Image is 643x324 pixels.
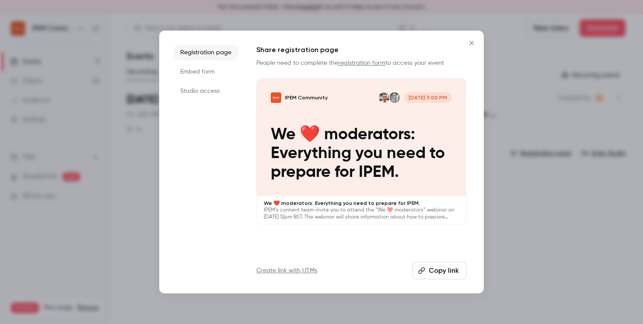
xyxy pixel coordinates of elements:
li: Registration page [173,45,239,60]
span: [DATE] 3:00 PM [404,92,452,103]
p: IPEM’s content team invite you to attend the “We ❤️ moderators” webinar on [DATE] 12pm BST. The w... [264,207,459,221]
a: We ❤️ moderators: Everything you need to prepare for IPEM.IPEM CommunityAsh BarryMatt Robinson[DA... [256,78,466,225]
p: We ❤️ moderators: Everything you need to prepare for IPEM. [271,125,452,182]
p: We ❤️ moderators: Everything you need to prepare for IPEM. [264,200,459,207]
a: Create link with UTMs [256,266,317,275]
img: Ash Barry [389,92,400,103]
img: Matt Robinson [379,92,389,103]
li: Studio access [173,83,239,99]
p: People need to complete the to access your event [256,59,466,67]
button: Close [463,34,480,52]
button: Copy link [412,262,466,279]
p: IPEM Community [285,94,328,101]
li: Embed form [173,64,239,80]
h1: Share registration page [256,45,466,55]
img: We ❤️ moderators: Everything you need to prepare for IPEM. [271,92,281,103]
a: registration form [338,60,385,66]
